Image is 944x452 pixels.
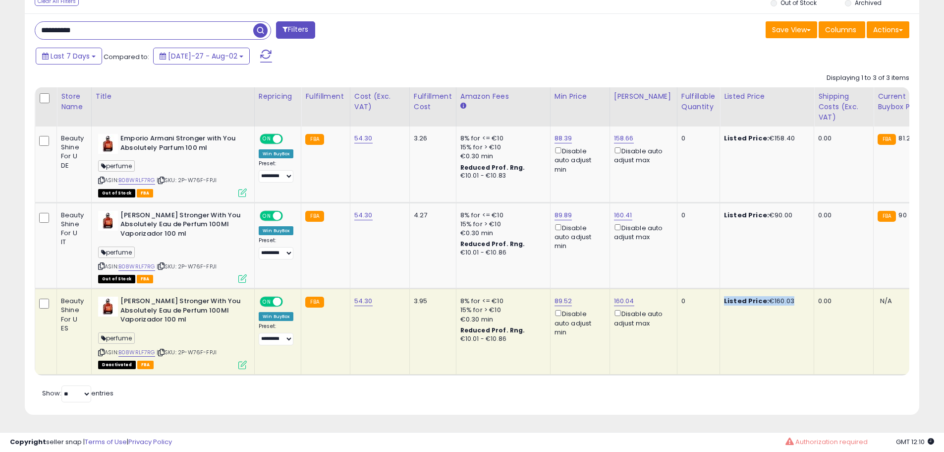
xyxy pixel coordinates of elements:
[724,297,806,306] div: €160.03
[724,133,769,143] b: Listed Price:
[118,262,155,271] a: B08WRLF7RG
[259,91,297,102] div: Repricing
[555,145,602,174] div: Disable auto adjust min
[42,388,113,398] span: Show: entries
[614,296,634,306] a: 160.04
[104,52,149,62] span: Compared to:
[98,247,135,258] span: perfume
[118,176,155,185] a: B08WRLF7RG
[120,297,241,327] b: [PERSON_NAME] Stronger With You Absolutely Eau de Perfum 100Ml Vaporizador 100 ml
[98,134,247,196] div: ASIN:
[281,211,297,220] span: OFF
[414,297,448,306] div: 3.95
[460,102,466,111] small: Amazon Fees.
[818,211,866,220] div: 0.00
[51,51,90,61] span: Last 7 Days
[681,211,712,220] div: 0
[614,222,669,242] div: Disable auto adjust max
[98,134,118,154] img: 31InTEITxNL._SL40_.jpg
[819,21,865,38] button: Columns
[305,297,324,308] small: FBA
[818,91,869,123] div: Shipping Costs (Exc. VAT)
[96,91,250,102] div: Title
[460,335,543,343] div: €10.01 - €10.86
[168,51,237,61] span: [DATE]-27 - Aug-02
[137,275,154,283] span: FBA
[724,211,806,220] div: €90.00
[259,149,294,158] div: Win BuyBox
[281,298,297,306] span: OFF
[128,437,172,447] a: Privacy Policy
[460,91,546,102] div: Amazon Fees
[827,73,909,83] div: Displaying 1 to 3 of 3 items
[281,135,297,143] span: OFF
[354,133,373,143] a: 54.30
[614,210,632,220] a: 160.41
[414,134,448,143] div: 3.26
[259,160,294,183] div: Preset:
[120,134,241,155] b: Emporio Armani Stronger with You Absolutely Parfum 100 ml
[120,211,241,241] b: [PERSON_NAME] Stronger With You Absolutely Eau de Perfum 100Ml Vaporizador 100 ml
[724,210,769,220] b: Listed Price:
[614,91,673,102] div: [PERSON_NAME]
[614,145,669,165] div: Disable auto adjust max
[460,297,543,306] div: 8% for <= €10
[460,229,543,238] div: €0.30 min
[157,348,217,356] span: | SKU: 2P-W76F-FPJI
[460,249,543,257] div: €10.01 - €10.86
[259,237,294,259] div: Preset:
[460,315,543,324] div: €0.30 min
[305,134,324,145] small: FBA
[261,211,273,220] span: ON
[305,211,324,222] small: FBA
[414,91,452,112] div: Fulfillment Cost
[61,211,84,247] div: Beauty Shine For U IT
[614,133,634,143] a: 158.66
[98,275,135,283] span: All listings that are currently out of stock and unavailable for purchase on Amazon
[61,134,84,170] div: Beauty Shine For U DE
[36,48,102,65] button: Last 7 Days
[261,298,273,306] span: ON
[460,326,525,334] b: Reduced Prof. Rng.
[354,91,405,112] div: Cost (Exc. VAT)
[555,133,572,143] a: 88.39
[414,211,448,220] div: 4.27
[898,133,910,143] span: 81.2
[460,163,525,172] b: Reduced Prof. Rng.
[276,21,315,39] button: Filters
[898,210,906,220] span: 90
[98,211,118,231] img: 31InTEITxNL._SL40_.jpg
[259,312,294,321] div: Win BuyBox
[878,91,929,112] div: Current Buybox Price
[98,160,135,172] span: perfume
[259,323,294,345] div: Preset:
[157,262,217,270] span: | SKU: 2P-W76F-FPJI
[724,91,810,102] div: Listed Price
[818,297,866,306] div: 0.00
[880,296,892,306] span: N/A
[118,348,155,357] a: B08WRLF7RG
[878,211,896,222] small: FBA
[261,135,273,143] span: ON
[98,361,136,369] span: All listings that are unavailable for purchase on Amazon for any reason other than out-of-stock
[10,438,172,447] div: seller snap | |
[259,226,294,235] div: Win BuyBox
[98,189,135,197] span: All listings that are currently out of stock and unavailable for purchase on Amazon
[460,220,543,229] div: 15% for > €10
[681,91,716,112] div: Fulfillable Quantity
[614,308,669,327] div: Disable auto adjust max
[555,308,602,337] div: Disable auto adjust min
[555,210,572,220] a: 89.89
[98,211,247,282] div: ASIN:
[460,152,543,161] div: €0.30 min
[460,211,543,220] div: 8% for <= €10
[818,134,866,143] div: 0.00
[896,437,934,447] span: 2025-08-10 12:10 GMT
[10,437,46,447] strong: Copyright
[354,296,373,306] a: 54.30
[98,297,247,368] div: ASIN:
[724,296,769,306] b: Listed Price:
[555,296,572,306] a: 89.52
[867,21,909,38] button: Actions
[98,297,118,317] img: 31InTEITxNL._SL40_.jpg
